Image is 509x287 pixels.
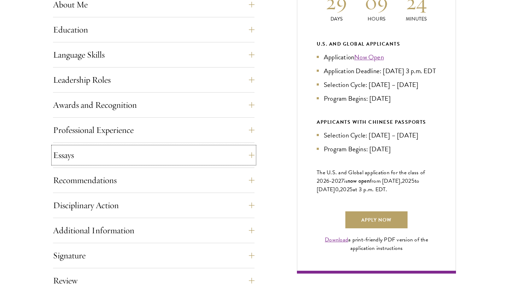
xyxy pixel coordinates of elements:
span: The U.S. and Global application for the class of 202 [317,168,425,185]
span: 202 [402,177,411,185]
span: at 3 p.m. EDT. [353,185,387,194]
div: APPLICANTS WITH CHINESE PASSPORTS [317,118,436,127]
span: 5 [411,177,415,185]
p: Hours [357,15,397,23]
span: is [344,177,347,185]
p: Minutes [396,15,436,23]
span: , [339,185,340,194]
span: 7 [341,177,344,185]
div: U.S. and Global Applicants [317,40,436,48]
button: Awards and Recognition [53,96,255,113]
li: Selection Cycle: [DATE] – [DATE] [317,130,436,140]
div: a print-friendly PDF version of the application instructions [317,235,436,252]
span: 5 [350,185,353,194]
li: Program Begins: [DATE] [317,93,436,104]
span: 6 [326,177,329,185]
button: Language Skills [53,46,255,63]
span: now open [347,177,370,185]
span: 202 [340,185,350,194]
button: Essays [53,147,255,164]
li: Application [317,52,436,62]
button: Signature [53,247,255,264]
button: Professional Experience [53,122,255,139]
span: to [DATE] [317,177,419,194]
span: from [DATE], [370,177,402,185]
a: Apply Now [345,211,408,228]
button: Recommendations [53,172,255,189]
p: Days [317,15,357,23]
li: Selection Cycle: [DATE] – [DATE] [317,80,436,90]
li: Program Begins: [DATE] [317,144,436,154]
span: -202 [329,177,341,185]
a: Now Open [354,52,384,62]
span: 0 [335,185,339,194]
button: Leadership Roles [53,71,255,88]
li: Application Deadline: [DATE] 3 p.m. EDT [317,66,436,76]
button: Disciplinary Action [53,197,255,214]
button: Education [53,21,255,38]
button: Additional Information [53,222,255,239]
a: Download [325,235,348,244]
